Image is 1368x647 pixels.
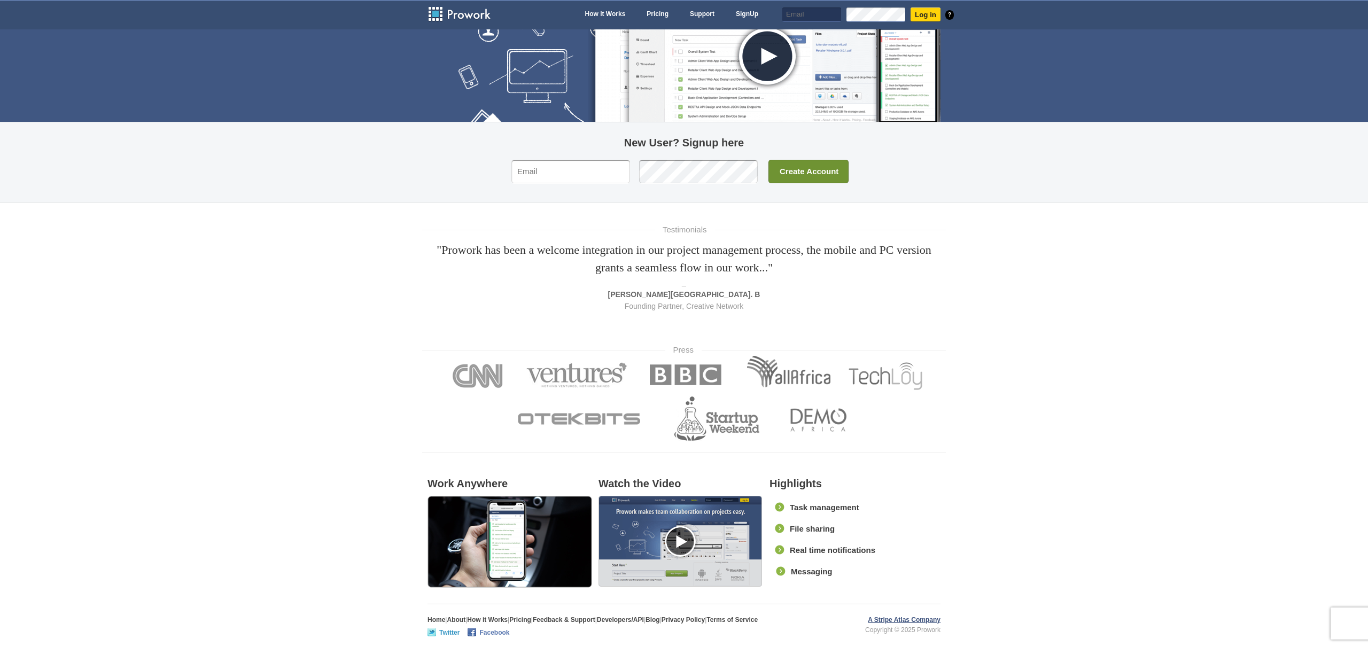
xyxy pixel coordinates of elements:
span: Task management [790,501,859,514]
h2: Work Anywhere [428,474,593,493]
input: Email [782,7,841,22]
h4: Testimonials [655,223,715,236]
p: | | | | | | | | [428,615,758,636]
a: How it Works [467,616,508,623]
span: Copyright © 2025 Prowork [865,625,941,635]
div: _ Founding Partner, Creative Network [428,276,941,317]
span: Real time notifications [790,544,875,557]
a: A Stripe Atlas Company [868,615,941,625]
h4: Press [665,344,702,356]
a: Blog [646,616,660,623]
span: File sharing [790,523,835,535]
div: "Prowork has been a welcome integration in our project management process, the mobile and PC vers... [428,241,941,276]
input: Email [511,160,630,183]
img: func2.png [598,496,762,587]
a: Pricing [641,7,674,22]
a: Facebook [468,628,509,636]
a: Privacy Policy [662,616,705,623]
a: How it Works [580,7,631,22]
h2: New User? Signup here [511,133,857,152]
input: Log in [911,7,941,21]
a: Terms of Service [706,616,758,623]
img: press.png [446,356,922,442]
a: SignUp [730,7,764,22]
a: Home [428,616,445,623]
a: Feedback & Support [533,616,595,623]
a: ? [945,10,954,20]
a: About [447,616,465,623]
h2: Watch the Video [598,474,764,493]
h2: Highlights [770,474,935,493]
a: Support [685,7,720,22]
span: Messaging [791,565,833,578]
a: Pricing [509,616,531,623]
strong: [PERSON_NAME][GEOGRAPHIC_DATA]. B [608,290,760,299]
a: Prowork [428,6,504,22]
img: func1.png [428,496,592,588]
a: Twitter [428,628,460,636]
a: Developers/API [597,616,644,623]
input: Create Account [768,160,849,183]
